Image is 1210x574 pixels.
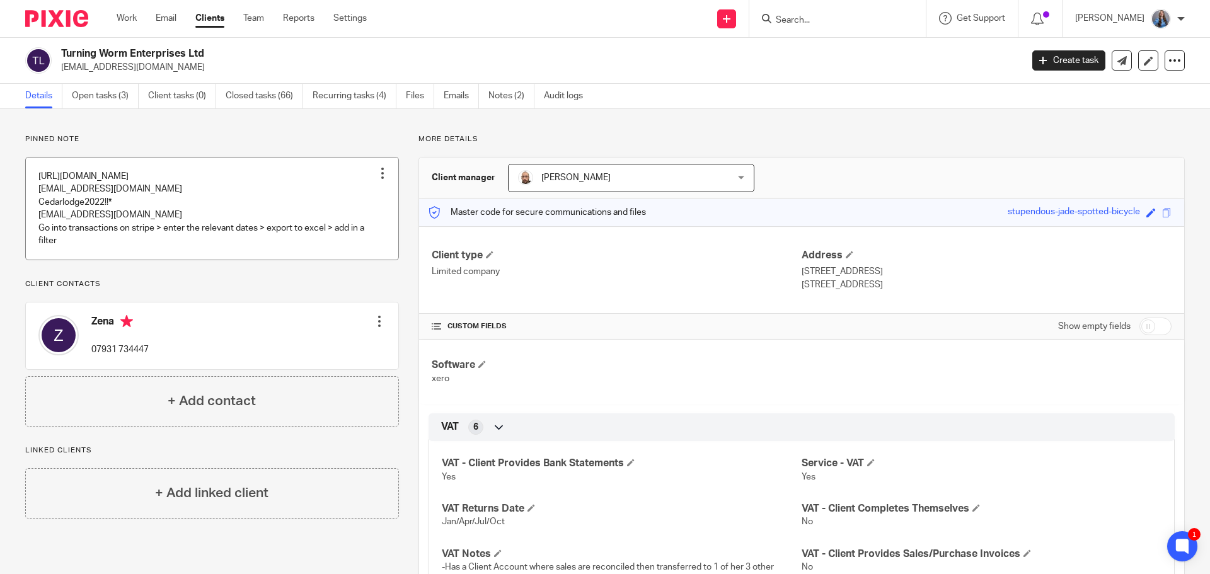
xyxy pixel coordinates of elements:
[957,14,1005,23] span: Get Support
[195,12,224,25] a: Clients
[226,84,303,108] a: Closed tasks (66)
[488,84,534,108] a: Notes (2)
[802,457,1161,470] h4: Service - VAT
[1008,205,1140,220] div: stupendous-jade-spotted-bicycle
[802,548,1161,561] h4: VAT - Client Provides Sales/Purchase Invoices
[1151,9,1171,29] img: Amanda-scaled.jpg
[802,265,1172,278] p: [STREET_ADDRESS]
[432,265,802,278] p: Limited company
[544,84,592,108] a: Audit logs
[333,12,367,25] a: Settings
[775,15,888,26] input: Search
[313,84,396,108] a: Recurring tasks (4)
[802,563,813,571] span: No
[38,315,79,355] img: svg%3E
[25,279,399,289] p: Client contacts
[25,84,62,108] a: Details
[541,173,611,182] span: [PERSON_NAME]
[1075,12,1144,25] p: [PERSON_NAME]
[120,315,133,328] i: Primary
[444,84,479,108] a: Emails
[802,473,815,481] span: Yes
[518,170,533,185] img: Daryl.jpg
[802,278,1172,291] p: [STREET_ADDRESS]
[61,61,1013,74] p: [EMAIL_ADDRESS][DOMAIN_NAME]
[91,343,149,356] p: 07931 734447
[148,84,216,108] a: Client tasks (0)
[243,12,264,25] a: Team
[432,321,802,331] h4: CUSTOM FIELDS
[168,391,256,411] h4: + Add contact
[1188,528,1201,541] div: 1
[406,84,434,108] a: Files
[155,483,268,503] h4: + Add linked client
[418,134,1185,144] p: More details
[432,249,802,262] h4: Client type
[802,502,1161,515] h4: VAT - Client Completes Themselves
[441,420,459,433] span: VAT
[25,10,88,27] img: Pixie
[473,421,478,433] span: 6
[61,47,823,60] h2: Turning Worm Enterprises Ltd
[1058,320,1131,333] label: Show empty fields
[442,502,802,515] h4: VAT Returns Date
[429,206,646,219] p: Master code for secure communications and files
[432,359,802,372] h4: Software
[802,249,1172,262] h4: Address
[1032,50,1105,71] a: Create task
[283,12,314,25] a: Reports
[25,445,399,456] p: Linked clients
[117,12,137,25] a: Work
[91,315,149,331] h4: Zena
[72,84,139,108] a: Open tasks (3)
[442,548,802,561] h4: VAT Notes
[25,47,52,74] img: svg%3E
[156,12,176,25] a: Email
[442,473,456,481] span: Yes
[802,517,813,526] span: No
[25,134,399,144] p: Pinned note
[442,517,505,526] span: Jan/Apr/Jul/Oct
[442,457,802,470] h4: VAT - Client Provides Bank Statements
[432,171,495,184] h3: Client manager
[432,374,449,383] span: xero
